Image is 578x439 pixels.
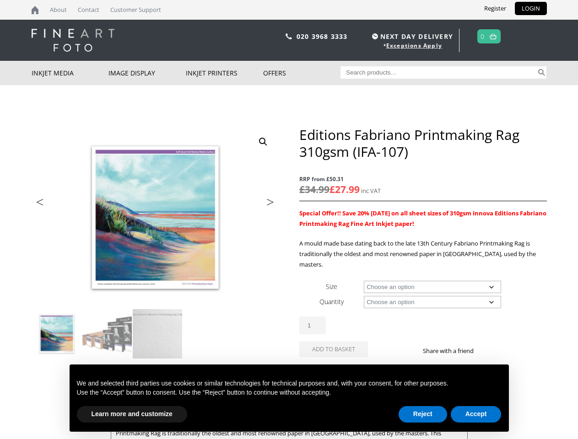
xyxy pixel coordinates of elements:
[62,357,516,439] div: Notice
[186,61,263,85] a: Inkjet Printers
[255,134,271,150] a: View full-screen image gallery
[297,32,348,41] a: 020 3968 3333
[507,347,514,354] img: email sharing button
[32,309,81,359] img: Editions Fabriano Printmaking Rag 310gsm (IFA-107)
[386,42,442,49] a: Exceptions Apply
[299,174,546,184] span: RRP from £50.31
[340,66,536,79] input: Search products…
[399,406,447,423] button: Reject
[32,29,114,52] img: logo-white.svg
[490,33,497,39] img: basket.svg
[496,347,503,354] img: twitter sharing button
[515,2,547,15] a: LOGIN
[77,406,187,423] button: Learn more and customize
[299,341,368,357] button: Add to basket
[299,209,546,228] strong: Special Offer!! Save 20% [DATE] on all sheet sizes of 310gsm Innova Editions Fabriano Printmaking...
[299,126,546,160] h1: Editions Fabriano Printmaking Rag 310gsm (IFA-107)
[133,309,182,359] img: Editions Fabriano Printmaking Rag 310gsm (IFA-107) - Image 3
[326,282,337,291] label: Size
[108,61,186,85] a: Image Display
[330,183,335,196] span: £
[477,2,513,15] a: Register
[299,183,305,196] span: £
[299,316,326,334] input: Product quantity
[82,309,132,359] img: Editions Fabriano Printmaking Rag 310gsm (IFA-107) - Image 2
[451,406,502,423] button: Accept
[485,347,492,354] img: facebook sharing button
[286,33,292,39] img: phone.svg
[32,61,109,85] a: Inkjet Media
[372,33,378,39] img: time.svg
[299,183,330,196] bdi: 34.99
[536,66,547,79] button: Search
[370,31,453,42] span: NEXT DAY DELIVERY
[481,30,485,43] a: 0
[77,388,502,397] p: Use the “Accept” button to consent. Use the “Reject” button to continue without accepting.
[330,183,360,196] bdi: 27.99
[32,126,279,309] img: Editions Fabriano Printmaking Rag 310gsm (IFA-107)
[299,238,546,270] p: A mould made base dating back to the late 13th Century Fabriano Printmaking Rag is traditionally ...
[423,346,485,356] p: Share with a friend
[77,379,502,388] p: We and selected third parties use cookies or similar technologies for technical purposes and, wit...
[263,61,340,85] a: Offers
[319,297,344,306] label: Quantity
